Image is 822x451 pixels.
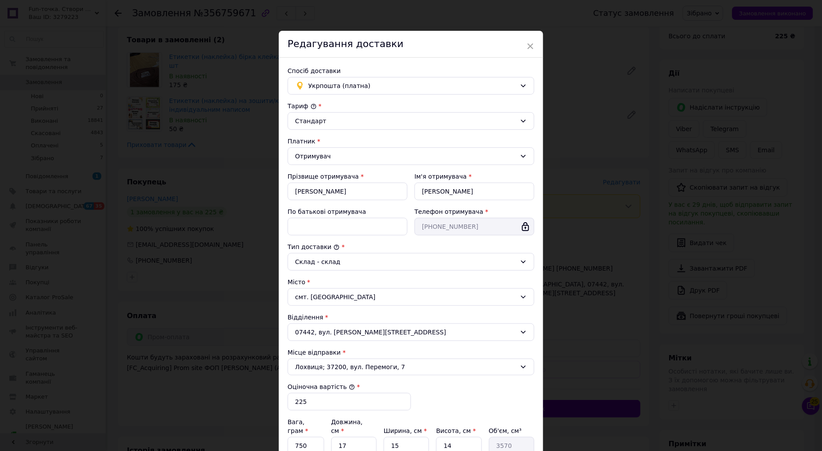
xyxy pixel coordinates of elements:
[436,427,476,434] label: Висота, см
[308,81,516,91] span: Укрпошта (платна)
[288,418,308,434] label: Вага, грам
[288,313,534,322] div: Відділення
[415,218,534,235] input: +380
[384,427,427,434] label: Ширина, см
[288,242,534,251] div: Тип доставки
[288,288,534,306] div: смт. [GEOGRAPHIC_DATA]
[288,208,366,215] label: По батькові отримувача
[288,173,359,180] label: Прізвище отримувача
[415,208,483,215] label: Телефон отримувача
[415,173,467,180] label: Ім'я отримувача
[288,137,534,146] div: Платник
[331,418,363,434] label: Довжина, см
[288,323,534,341] div: 07442, вул. [PERSON_NAME][STREET_ADDRESS]
[489,426,534,435] div: Об'єм, см³
[295,257,516,267] div: Склад - склад
[288,102,534,110] div: Тариф
[295,116,516,126] div: Стандарт
[288,278,534,286] div: Місто
[288,66,534,75] div: Спосіб доставки
[295,151,516,161] div: Отримувач
[288,348,534,357] div: Місце відправки
[279,31,543,58] div: Редагування доставки
[288,383,355,390] label: Оціночна вартість
[526,39,534,54] span: ×
[295,363,516,371] span: Лохвиця; 37200, вул. Перемоги, 7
